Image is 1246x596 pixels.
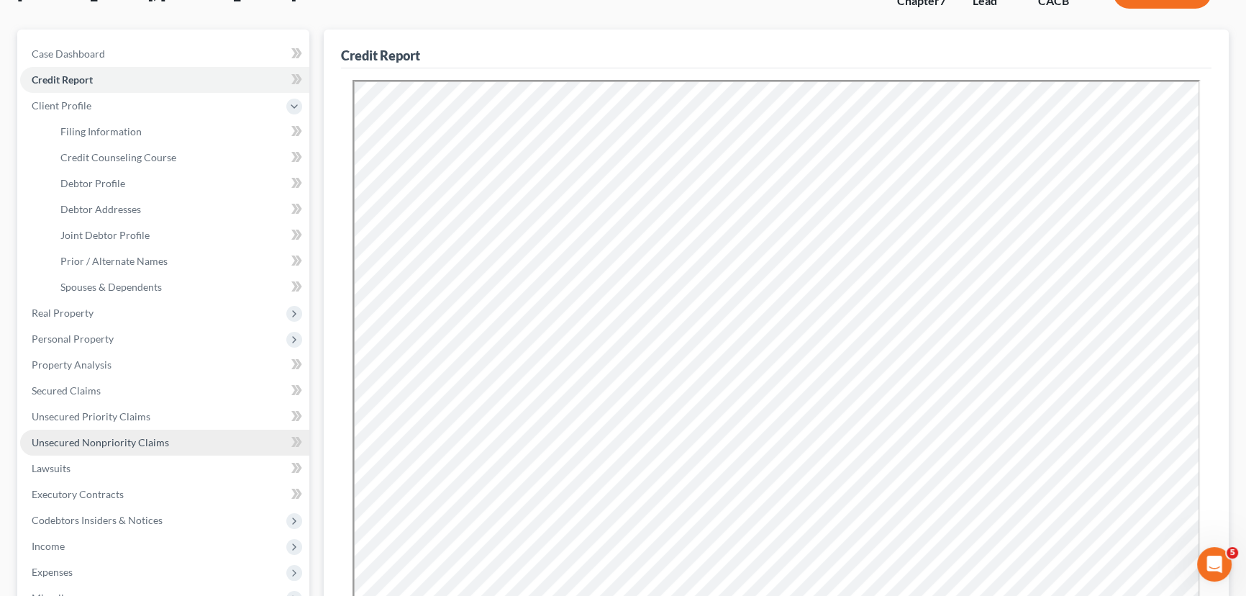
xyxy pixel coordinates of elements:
span: Secured Claims [32,384,101,397]
a: Joint Debtor Profile [49,222,309,248]
span: Filing Information [60,125,142,137]
span: Spouses & Dependents [60,281,162,293]
iframe: Intercom live chat [1197,547,1232,582]
div: Credit Report [341,47,420,64]
span: Debtor Profile [60,177,125,189]
span: Prior / Alternate Names [60,255,168,267]
span: Credit Counseling Course [60,151,176,163]
a: Executory Contracts [20,482,309,507]
a: Prior / Alternate Names [49,248,309,274]
a: Debtor Profile [49,171,309,197]
span: 5 [1227,547,1238,559]
a: Unsecured Priority Claims [20,404,309,430]
span: Joint Debtor Profile [60,229,150,241]
a: Unsecured Nonpriority Claims [20,430,309,456]
a: Credit Counseling Course [49,145,309,171]
span: Case Dashboard [32,48,105,60]
span: Debtor Addresses [60,203,141,215]
a: Secured Claims [20,378,309,404]
a: Lawsuits [20,456,309,482]
span: Expenses [32,566,73,578]
span: Property Analysis [32,358,112,371]
span: Client Profile [32,99,91,112]
span: Real Property [32,307,94,319]
a: Spouses & Dependents [49,274,309,300]
a: Property Analysis [20,352,309,378]
a: Credit Report [20,67,309,93]
span: Unsecured Nonpriority Claims [32,436,169,448]
span: Income [32,540,65,552]
span: Lawsuits [32,462,71,474]
a: Filing Information [49,119,309,145]
span: Executory Contracts [32,488,124,500]
span: Unsecured Priority Claims [32,410,150,423]
a: Debtor Addresses [49,197,309,222]
span: Personal Property [32,333,114,345]
a: Case Dashboard [20,41,309,67]
span: Codebtors Insiders & Notices [32,514,163,526]
span: Credit Report [32,73,93,86]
